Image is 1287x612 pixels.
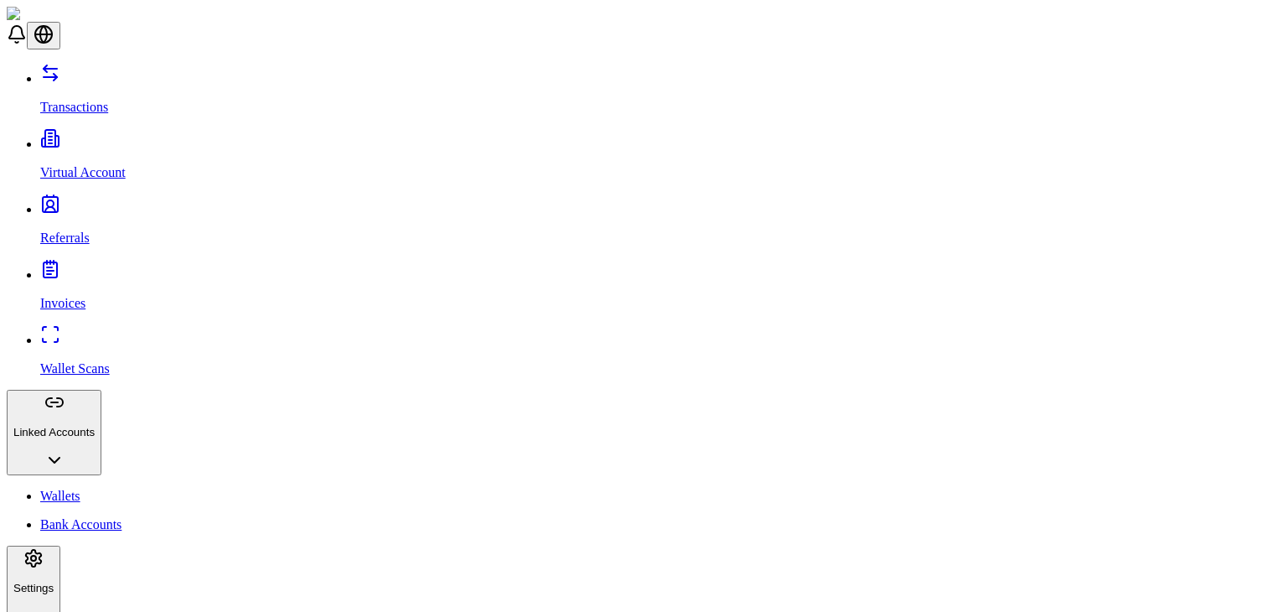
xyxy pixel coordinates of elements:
[40,137,1280,180] a: Virtual Account
[40,71,1280,115] a: Transactions
[40,296,1280,311] p: Invoices
[13,582,54,594] p: Settings
[7,390,101,475] button: Linked Accounts
[40,517,1280,532] a: Bank Accounts
[40,202,1280,246] a: Referrals
[40,489,1280,504] a: Wallets
[40,231,1280,246] p: Referrals
[40,100,1280,115] p: Transactions
[13,426,95,438] p: Linked Accounts
[40,361,1280,376] p: Wallet Scans
[40,165,1280,180] p: Virtual Account
[40,333,1280,376] a: Wallet Scans
[7,7,106,22] img: ShieldPay Logo
[40,267,1280,311] a: Invoices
